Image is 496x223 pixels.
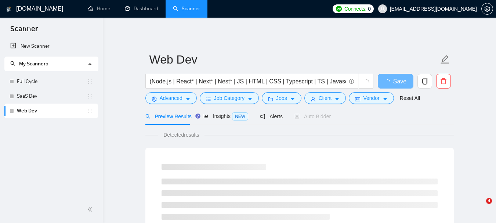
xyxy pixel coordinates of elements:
span: setting [152,96,157,102]
span: double-left [87,206,95,213]
span: caret-down [290,96,295,102]
span: Alerts [260,114,283,119]
span: My Scanners [19,61,48,67]
span: NEW [232,112,248,121]
a: dashboardDashboard [125,6,158,12]
span: 0 [368,5,371,13]
div: Tooltip anchor [195,113,201,119]
img: upwork-logo.png [336,6,342,12]
span: info-circle [349,79,354,84]
span: Jobs [276,94,287,102]
button: copy [417,74,432,89]
span: Insights [203,113,248,119]
span: caret-down [185,96,191,102]
span: edit [440,55,450,64]
span: setting [482,6,493,12]
span: Connects: [344,5,366,13]
button: Save [378,74,413,89]
span: caret-down [334,96,340,102]
a: homeHome [88,6,110,12]
span: holder [87,93,93,99]
span: Client [319,94,332,102]
a: searchScanner [173,6,200,12]
a: Full Cycle [17,74,87,89]
span: Save [393,77,406,86]
li: SaaS Dev [4,89,98,104]
span: bars [206,96,211,102]
button: folderJobscaret-down [262,92,301,104]
iframe: Intercom live chat [471,198,489,216]
a: Web Dev [17,104,87,118]
span: 4 [486,198,492,204]
button: settingAdvancedcaret-down [145,92,197,104]
input: Search Freelance Jobs... [150,77,346,86]
input: Scanner name... [149,50,439,69]
a: SaaS Dev [17,89,87,104]
span: delete [437,78,450,84]
span: copy [418,78,432,84]
li: Web Dev [4,104,98,118]
button: userClientcaret-down [304,92,346,104]
span: search [145,114,151,119]
a: setting [481,6,493,12]
span: Job Category [214,94,245,102]
span: caret-down [383,96,388,102]
span: Auto Bidder [294,114,331,119]
button: setting [481,3,493,15]
img: logo [6,3,11,15]
li: Full Cycle [4,74,98,89]
span: loading [384,79,393,85]
span: folder [268,96,273,102]
span: Detected results [158,131,204,139]
span: user [380,6,385,11]
button: barsJob Categorycaret-down [200,92,259,104]
span: idcard [355,96,360,102]
span: search [10,61,15,66]
span: holder [87,108,93,114]
a: Reset All [400,94,420,102]
span: caret-down [247,96,253,102]
span: Scanner [4,24,44,39]
button: idcardVendorcaret-down [349,92,394,104]
span: Advanced [160,94,182,102]
a: New Scanner [10,39,92,54]
span: Vendor [363,94,379,102]
button: delete [436,74,451,89]
span: My Scanners [10,61,48,67]
span: loading [363,79,369,86]
li: New Scanner [4,39,98,54]
span: Preview Results [145,114,192,119]
span: user [311,96,316,102]
span: notification [260,114,265,119]
span: robot [294,114,300,119]
span: holder [87,79,93,84]
span: area-chart [203,114,209,119]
